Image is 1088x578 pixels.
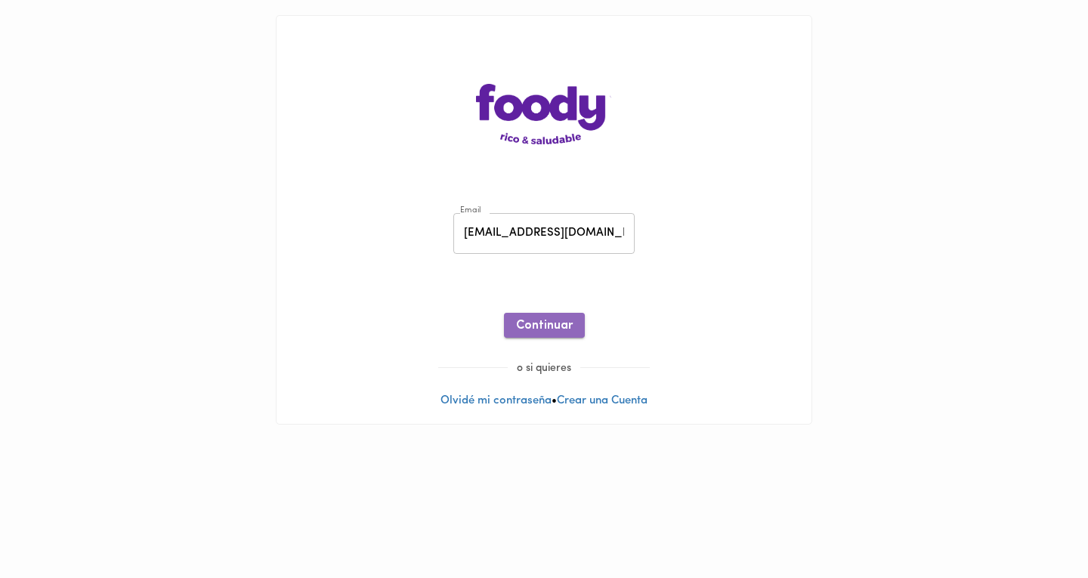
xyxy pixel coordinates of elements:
[516,319,573,333] span: Continuar
[453,213,635,255] input: pepitoperez@gmail.com
[557,395,648,406] a: Crear una Cuenta
[476,84,612,144] img: logo-main-page.png
[508,363,580,374] span: o si quieres
[504,313,585,338] button: Continuar
[440,395,552,406] a: Olvidé mi contraseña
[1000,490,1073,563] iframe: Messagebird Livechat Widget
[277,16,811,424] div: •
